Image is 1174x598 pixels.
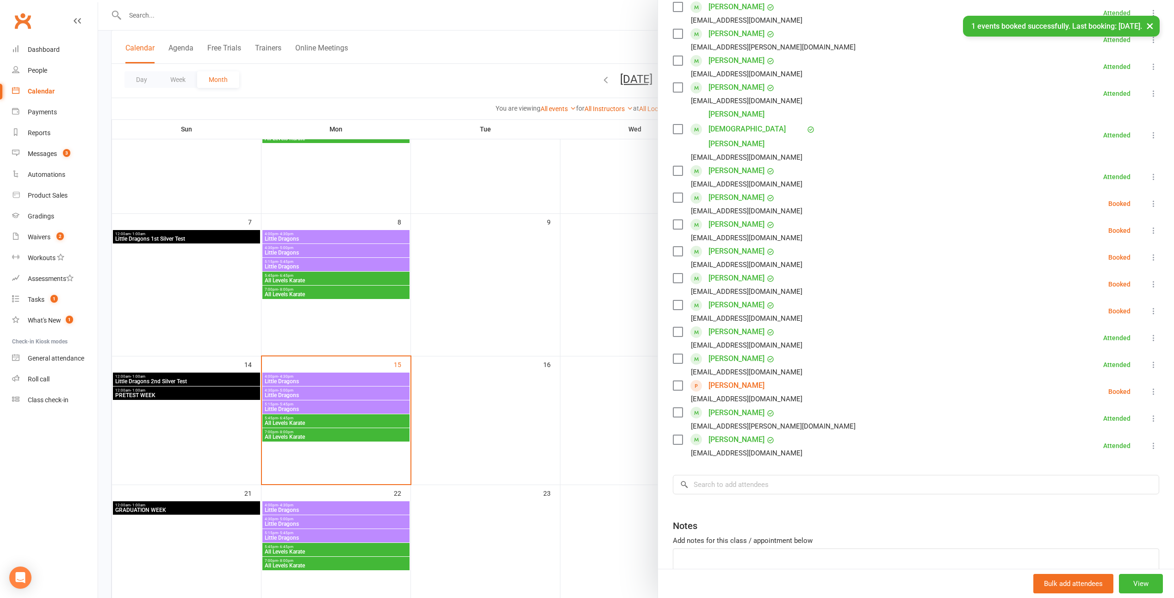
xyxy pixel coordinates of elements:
[1142,16,1158,36] button: ×
[1103,10,1131,16] div: Attended
[708,271,764,286] a: [PERSON_NAME]
[1103,335,1131,341] div: Attended
[12,102,98,123] a: Payments
[1103,442,1131,449] div: Attended
[691,232,802,244] div: [EMAIL_ADDRESS][DOMAIN_NAME]
[1103,132,1131,138] div: Attended
[12,143,98,164] a: Messages 3
[28,108,57,116] div: Payments
[28,355,84,362] div: General attendance
[12,60,98,81] a: People
[12,369,98,390] a: Roll call
[12,206,98,227] a: Gradings
[12,185,98,206] a: Product Sales
[12,164,98,185] a: Automations
[708,244,764,259] a: [PERSON_NAME]
[708,324,764,339] a: [PERSON_NAME]
[28,375,50,383] div: Roll call
[28,317,61,324] div: What's New
[673,535,1159,546] div: Add notes for this class / appointment below
[12,348,98,369] a: General attendance kiosk mode
[1103,361,1131,368] div: Attended
[28,150,57,157] div: Messages
[708,80,764,95] a: [PERSON_NAME]
[12,81,98,102] a: Calendar
[11,9,34,32] a: Clubworx
[691,339,802,351] div: [EMAIL_ADDRESS][DOMAIN_NAME]
[1103,37,1131,43] div: Attended
[691,286,802,298] div: [EMAIL_ADDRESS][DOMAIN_NAME]
[1108,308,1131,314] div: Booked
[691,95,802,107] div: [EMAIL_ADDRESS][DOMAIN_NAME]
[691,151,802,163] div: [EMAIL_ADDRESS][DOMAIN_NAME]
[691,68,802,80] div: [EMAIL_ADDRESS][DOMAIN_NAME]
[1103,415,1131,422] div: Attended
[691,41,856,53] div: [EMAIL_ADDRESS][PERSON_NAME][DOMAIN_NAME]
[1103,174,1131,180] div: Attended
[1119,574,1163,593] button: View
[691,312,802,324] div: [EMAIL_ADDRESS][DOMAIN_NAME]
[28,233,50,241] div: Waivers
[12,310,98,331] a: What's New1
[691,178,802,190] div: [EMAIL_ADDRESS][DOMAIN_NAME]
[691,259,802,271] div: [EMAIL_ADDRESS][DOMAIN_NAME]
[691,205,802,217] div: [EMAIL_ADDRESS][DOMAIN_NAME]
[1033,574,1113,593] button: Bulk add attendees
[708,190,764,205] a: [PERSON_NAME]
[963,16,1160,37] div: 1 events booked successfully. Last booking: [DATE].
[28,212,54,220] div: Gradings
[1103,63,1131,70] div: Attended
[708,298,764,312] a: [PERSON_NAME]
[12,39,98,60] a: Dashboard
[28,67,47,74] div: People
[28,46,60,53] div: Dashboard
[50,295,58,303] span: 1
[708,53,764,68] a: [PERSON_NAME]
[691,393,802,405] div: [EMAIL_ADDRESS][DOMAIN_NAME]
[66,316,73,324] span: 1
[12,227,98,248] a: Waivers 2
[1108,200,1131,207] div: Booked
[691,447,802,459] div: [EMAIL_ADDRESS][DOMAIN_NAME]
[12,390,98,411] a: Class kiosk mode
[63,149,70,157] span: 3
[28,254,56,262] div: Workouts
[708,378,764,393] a: [PERSON_NAME]
[1108,227,1131,234] div: Booked
[56,232,64,240] span: 2
[9,567,31,589] div: Open Intercom Messenger
[691,366,802,378] div: [EMAIL_ADDRESS][DOMAIN_NAME]
[708,163,764,178] a: [PERSON_NAME]
[28,192,68,199] div: Product Sales
[1103,90,1131,97] div: Attended
[28,296,44,303] div: Tasks
[708,432,764,447] a: [PERSON_NAME]
[28,129,50,137] div: Reports
[28,396,68,404] div: Class check-in
[1108,388,1131,395] div: Booked
[708,405,764,420] a: [PERSON_NAME]
[12,123,98,143] a: Reports
[691,14,802,26] div: [EMAIL_ADDRESS][DOMAIN_NAME]
[12,289,98,310] a: Tasks 1
[12,268,98,289] a: Assessments
[28,171,65,178] div: Automations
[12,248,98,268] a: Workouts
[691,420,856,432] div: [EMAIL_ADDRESS][PERSON_NAME][DOMAIN_NAME]
[708,351,764,366] a: [PERSON_NAME]
[28,87,55,95] div: Calendar
[1108,254,1131,261] div: Booked
[1108,281,1131,287] div: Booked
[28,275,74,282] div: Assessments
[673,475,1159,494] input: Search to add attendees
[708,107,805,151] a: [PERSON_NAME] [DEMOGRAPHIC_DATA][PERSON_NAME]
[708,217,764,232] a: [PERSON_NAME]
[673,519,697,532] div: Notes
